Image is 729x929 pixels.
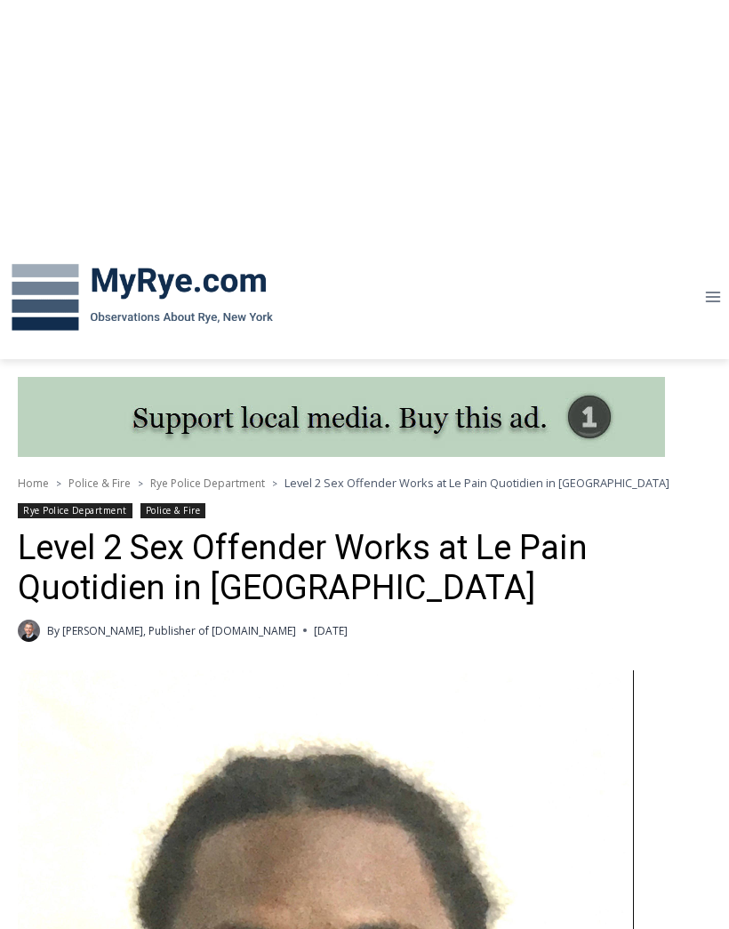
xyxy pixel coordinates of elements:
[18,476,49,491] a: Home
[62,623,296,638] a: [PERSON_NAME], Publisher of [DOMAIN_NAME]
[18,503,132,518] a: Rye Police Department
[272,477,277,490] span: >
[56,477,61,490] span: >
[150,476,265,491] a: Rye Police Department
[140,503,206,518] a: Police & Fire
[138,477,143,490] span: >
[18,474,711,492] nav: Breadcrumbs
[18,377,665,457] img: support local media, buy this ad
[18,620,40,642] a: Author image
[314,622,348,639] time: [DATE]
[68,476,131,491] a: Police & Fire
[284,475,669,491] span: Level 2 Sex Offender Works at Le Pain Quotidien in [GEOGRAPHIC_DATA]
[696,284,729,311] button: Open menu
[47,622,60,639] span: By
[18,528,711,609] h1: Level 2 Sex Offender Works at Le Pain Quotidien in [GEOGRAPHIC_DATA]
